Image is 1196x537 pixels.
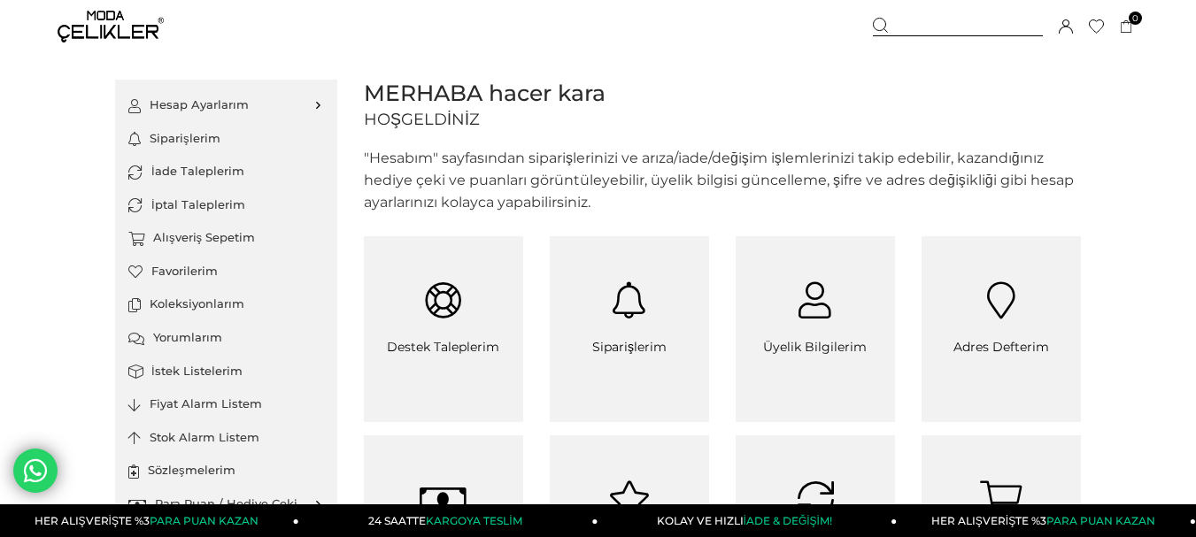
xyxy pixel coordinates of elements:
[426,514,521,527] span: KARGOYA TESLİM
[744,514,832,527] span: İADE & DEĞİŞİM!
[128,355,324,388] a: İstek Listelerim
[364,80,1081,133] h2: MERHABA hacer kara
[299,504,598,537] a: 24 SAATTEKARGOYA TESLİM
[364,236,523,422] a: Destek Taleplerim
[128,387,324,421] a: Fiyat Alarm Listem
[128,321,324,355] a: Yorumlarım
[128,88,324,122] a: Hesap Ayarlarım
[128,288,324,321] a: Koleksiyonlarım
[550,236,709,422] a: Siparişlerim
[150,514,258,527] span: PARA PUAN KAZAN
[364,147,1081,213] p: "Hesabım" sayfasından siparişlerinizi ve arıza/iade/değişim işlemlerinizi takip edebilir, kazandı...
[922,236,1081,422] a: Adres Defterim
[368,338,519,373] span: Destek Taleplerim
[598,504,898,537] a: KOLAY VE HIZLIİADE & DEĞİŞİM!
[1129,12,1142,25] span: 0
[58,11,164,42] img: logo
[128,487,324,521] a: Para Puan / Hediye Çeki
[1120,20,1133,34] a: 0
[736,236,895,422] a: Üyelik Bilgilerim
[1046,514,1155,527] span: PARA PUAN KAZAN
[128,155,324,188] a: İade Taleplerim
[128,188,324,222] a: İptal Taleplerim
[740,338,891,373] span: Üyelik Bilgilerim
[554,338,705,373] span: Siparişlerim
[897,504,1196,537] a: HER ALIŞVERİŞTE %3PARA PUAN KAZAN
[128,255,324,288] a: Favorilerim
[128,421,324,455] a: Stok Alarm Listem
[926,338,1076,373] span: Adres Defterim
[128,221,324,255] a: Alışveriş Sepetim
[364,106,1081,133] span: HOŞGELDİNİZ
[128,122,324,156] a: Siparişlerim
[128,454,324,487] a: Sözleşmelerim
